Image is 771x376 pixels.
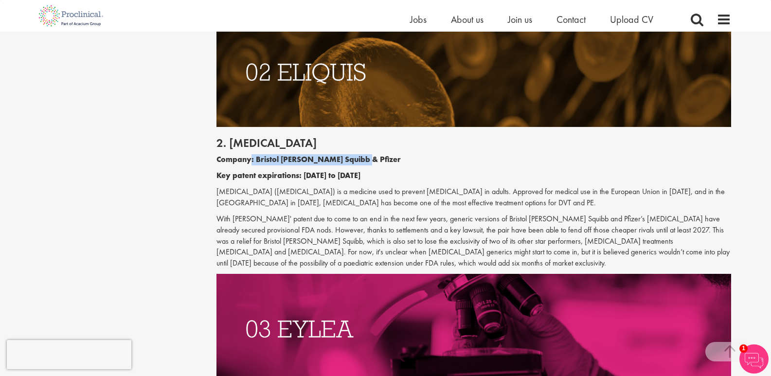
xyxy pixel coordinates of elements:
[508,13,532,26] a: Join us
[451,13,484,26] a: About us
[556,13,586,26] a: Contact
[7,340,131,369] iframe: reCAPTCHA
[216,170,360,180] b: Key patent expirations: [DATE] to [DATE]
[739,344,769,374] img: Chatbot
[216,186,731,209] p: [MEDICAL_DATA] ([MEDICAL_DATA]) is a medicine used to prevent [MEDICAL_DATA] in adults. Approved ...
[610,13,653,26] a: Upload CV
[216,137,731,149] h2: 2. [MEDICAL_DATA]
[216,17,731,127] img: Drugs with patents due to expire Eliquis
[739,344,748,353] span: 1
[410,13,427,26] a: Jobs
[216,214,731,269] p: With [PERSON_NAME]' patent due to come to an end in the next few years, generic versions of Brist...
[216,154,401,164] b: Company: Bristol [PERSON_NAME] Squibb & Pfizer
